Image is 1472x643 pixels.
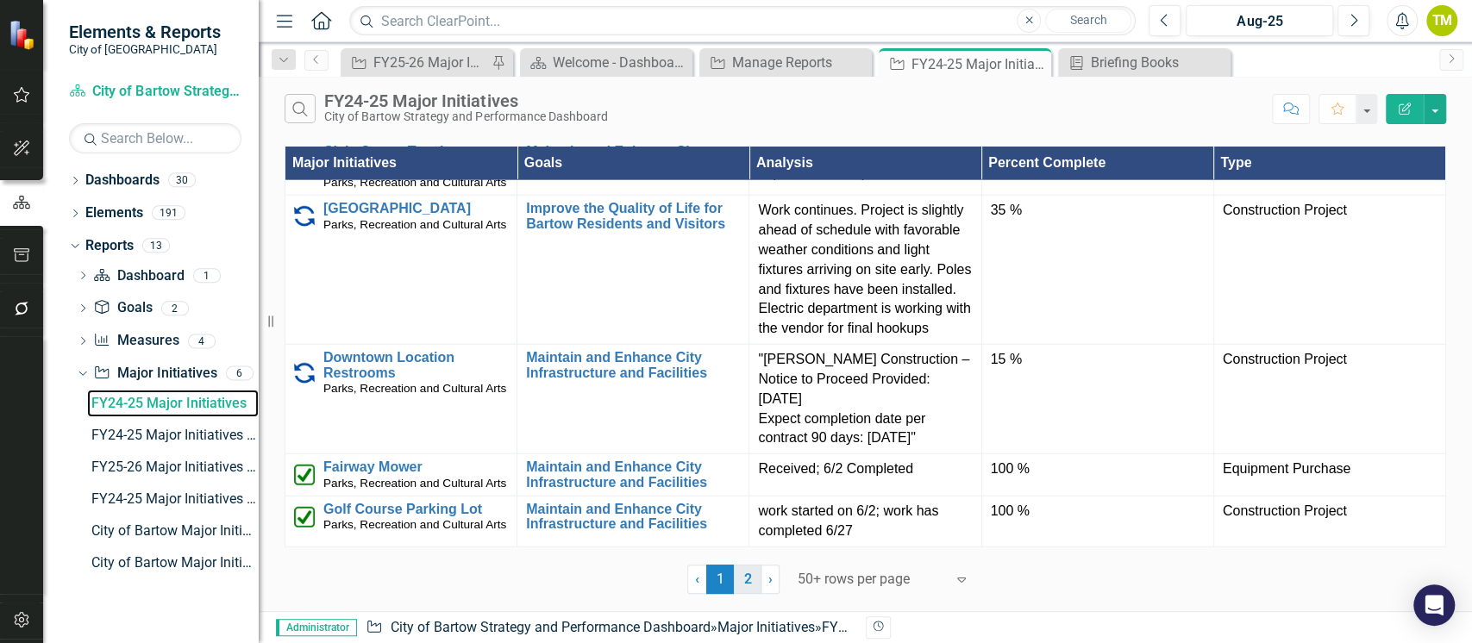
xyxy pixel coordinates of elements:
[390,619,710,635] a: City of Bartow Strategy and Performance Dashboard
[323,176,506,189] span: Parks, Recreation and Cultural Arts
[91,459,259,475] div: FY25-26 Major Initiatives - NEW
[285,496,517,546] td: Double-Click to Edit Right Click for Context Menu
[142,238,170,253] div: 13
[1091,52,1226,73] div: Briefing Books
[1223,203,1347,217] span: Construction Project
[1223,461,1351,476] span: Equipment Purchase
[285,345,517,454] td: Double-Click to Edit Right Click for Context Menu
[323,477,506,490] span: Parks, Recreation and Cultural Arts
[1223,503,1347,518] span: Construction Project
[294,465,315,485] img: Completed
[93,364,216,384] a: Major Initiatives
[1223,352,1347,366] span: Construction Project
[91,491,259,507] div: FY24-25 Major Initiatives - Completed
[732,52,868,73] div: Manage Reports
[87,453,259,481] a: FY25-26 Major Initiatives - NEW
[69,22,221,42] span: Elements & Reports
[517,454,749,496] td: Double-Click to Edit Right Click for Context Menu
[821,619,973,635] div: FY24-25 Major Initiatives
[991,201,1205,221] div: 35 %
[85,171,160,190] a: Dashboards
[69,82,241,102] a: City of Bartow Strategy and Performance Dashboard
[517,196,749,345] td: Double-Click to Edit Right Click for Context Menu
[93,298,152,318] a: Goals
[749,345,981,454] td: Double-Click to Edit
[87,421,259,449] a: FY24-25 Major Initiatives - Carry Forward
[87,549,259,577] a: City of Bartow Major Initiatives By Type - All Years
[323,502,508,517] a: Golf Course Parking Lot
[1213,345,1445,454] td: Double-Click to Edit
[294,507,315,528] img: Completed
[981,196,1213,345] td: Double-Click to Edit
[91,523,259,539] div: City of Bartow Major Initiatives - FY 25-26 ALL
[366,618,852,638] div: » »
[1213,454,1445,496] td: Double-Click to Edit
[1413,584,1455,626] div: Open Intercom Messenger
[758,502,972,541] p: work started on 6/2; work has completed 6/27
[526,201,740,231] a: Improve the Quality of Life for Bartow Residents and Visitors
[87,390,259,417] a: FY24-25 Major Initiatives
[1213,196,1445,345] td: Double-Click to Edit
[553,52,688,73] div: Welcome - Dashboard
[1186,5,1333,36] button: Aug-25
[695,571,699,587] span: ‹
[161,301,189,315] div: 2
[91,428,259,443] div: FY24-25 Major Initiatives - Carry Forward
[294,363,315,384] img: Carry Forward
[8,19,40,51] img: ClearPoint Strategy
[706,565,734,594] span: 1
[911,53,1047,75] div: FY24-25 Major Initiatives
[93,331,179,351] a: Measures
[324,91,607,110] div: FY24-25 Major Initiatives
[285,196,517,345] td: Double-Click to Edit Right Click for Context Menu
[704,52,868,73] a: Manage Reports
[981,454,1213,496] td: Double-Click to Edit
[226,366,254,381] div: 6
[1062,52,1226,73] a: Briefing Books
[981,345,1213,454] td: Double-Click to Edit
[749,496,981,546] td: Double-Click to Edit
[517,345,749,454] td: Double-Click to Edit Right Click for Context Menu
[734,565,761,594] a: 2
[373,52,487,73] div: FY25-26 Major Initiatives - Carry Forward
[168,173,196,188] div: 30
[152,206,185,221] div: 191
[324,110,607,123] div: City of Bartow Strategy and Performance Dashboard
[1192,11,1327,32] div: Aug-25
[758,201,972,339] p: Work continues. Project is slightly ahead of schedule with favorable weather conditions and light...
[285,454,517,496] td: Double-Click to Edit Right Click for Context Menu
[323,350,508,380] a: Downtown Location Restrooms
[188,334,216,348] div: 4
[85,236,134,256] a: Reports
[991,350,1205,370] div: 15 %
[526,350,740,380] a: Maintain and Enhance City Infrastructure and Facilities
[749,196,981,345] td: Double-Click to Edit
[991,459,1205,479] div: 100 %
[91,555,259,571] div: City of Bartow Major Initiatives By Type - All Years
[323,201,508,216] a: [GEOGRAPHIC_DATA]
[1213,496,1445,546] td: Double-Click to Edit
[991,502,1205,521] div: 100 %
[294,206,315,227] img: Carry Forward
[87,485,259,513] a: FY24-25 Major Initiatives - Completed
[758,350,972,448] p: "[PERSON_NAME] Construction – Notice to Proceed Provided: [DATE] Expect completion date per contr...
[524,52,688,73] a: Welcome - Dashboard
[749,454,981,496] td: Double-Click to Edit
[768,571,773,587] span: ›
[93,266,184,286] a: Dashboard
[526,459,740,490] a: Maintain and Enhance City Infrastructure and Facilities
[323,518,506,531] span: Parks, Recreation and Cultural Arts
[87,517,259,545] a: City of Bartow Major Initiatives - FY 25-26 ALL
[69,42,221,56] small: City of [GEOGRAPHIC_DATA]
[981,496,1213,546] td: Double-Click to Edit
[1045,9,1131,33] button: Search
[85,203,143,223] a: Elements
[717,619,814,635] a: Major Initiatives
[91,396,259,411] div: FY24-25 Major Initiatives
[758,459,972,479] p: Received; 6/2 Completed
[1426,5,1457,36] button: TM
[193,268,221,283] div: 1
[526,502,740,532] a: Maintain and Enhance City Infrastructure and Facilities
[323,382,506,395] span: Parks, Recreation and Cultural Arts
